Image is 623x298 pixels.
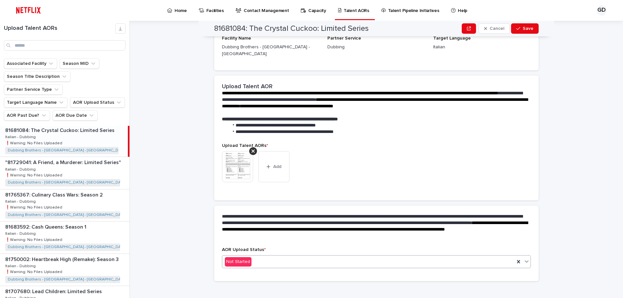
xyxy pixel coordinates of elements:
[5,263,37,268] p: Italian - Dubbing
[5,191,104,198] p: 81765367: Culinary Class Wars: Season 2
[4,110,50,121] button: AOR Past Due?
[4,25,115,32] h1: Upload Talent AORs
[5,236,64,242] p: ❗️Warning: No Files Uploaded
[70,97,125,108] button: AOR Upload Status
[596,5,607,16] div: GD
[13,4,44,17] img: ifQbXi3ZQGMSEF7WDB7W
[327,44,425,51] p: Dubbing
[511,23,539,34] button: Save
[5,268,64,274] p: ❗️Warning: No Files Uploaded
[327,36,361,41] span: Partner Service
[5,223,88,230] p: 81683592: Cash Queens: Season 1
[433,44,531,51] p: Italian
[433,36,471,41] span: Target Language
[5,134,37,139] p: Italian - Dubbing
[4,71,70,82] button: Season Title Description
[273,164,281,169] span: Add
[5,126,116,134] p: 81681084: The Crystal Cuckoo: Limited Series
[222,83,273,90] h2: Upload Talent AOR
[222,143,268,148] span: Upload Talent AORs
[222,44,320,57] p: Dubbing Brothers - [GEOGRAPHIC_DATA] - [GEOGRAPHIC_DATA]
[214,24,369,33] h2: 81681084: The Crystal Cuckoo: Limited Series
[8,277,126,282] a: Dubbing Brothers - [GEOGRAPHIC_DATA] - [GEOGRAPHIC_DATA]
[490,26,504,31] span: Cancel
[5,166,37,172] p: Italian - Dubbing
[8,213,126,217] a: Dubbing Brothers - [GEOGRAPHIC_DATA] - [GEOGRAPHIC_DATA]
[222,247,266,252] span: AOR Upload Status
[5,255,120,263] p: 81750002: Heartbreak High (Remake): Season 3
[479,23,510,34] button: Cancel
[523,26,533,31] span: Save
[4,84,63,95] button: Partner Service Type
[5,230,37,236] p: Italian - Dubbing
[4,97,67,108] button: Target Language Name
[60,58,99,69] button: Season MID
[5,287,103,295] p: 81707680: Lead Children: Limited Series
[4,40,126,51] input: Search
[8,180,126,185] a: Dubbing Brothers - [GEOGRAPHIC_DATA] - [GEOGRAPHIC_DATA]
[5,198,37,204] p: Italian - Dubbing
[8,148,126,153] a: Dubbing Brothers - [GEOGRAPHIC_DATA] - [GEOGRAPHIC_DATA]
[222,36,251,41] span: Facility Name
[4,58,57,69] button: Associated Facility
[5,172,64,178] p: ❗️Warning: No Files Uploaded
[5,158,122,166] p: "81729041: A Friend, a Murderer: Limited Series"
[5,204,64,210] p: ❗️Warning: No Files Uploaded
[5,140,64,146] p: ❗️Warning: No Files Uploaded
[258,151,289,182] button: Add
[8,245,126,249] a: Dubbing Brothers - [GEOGRAPHIC_DATA] - [GEOGRAPHIC_DATA]
[225,257,251,267] div: Not Started
[53,110,98,121] button: AOR Due Date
